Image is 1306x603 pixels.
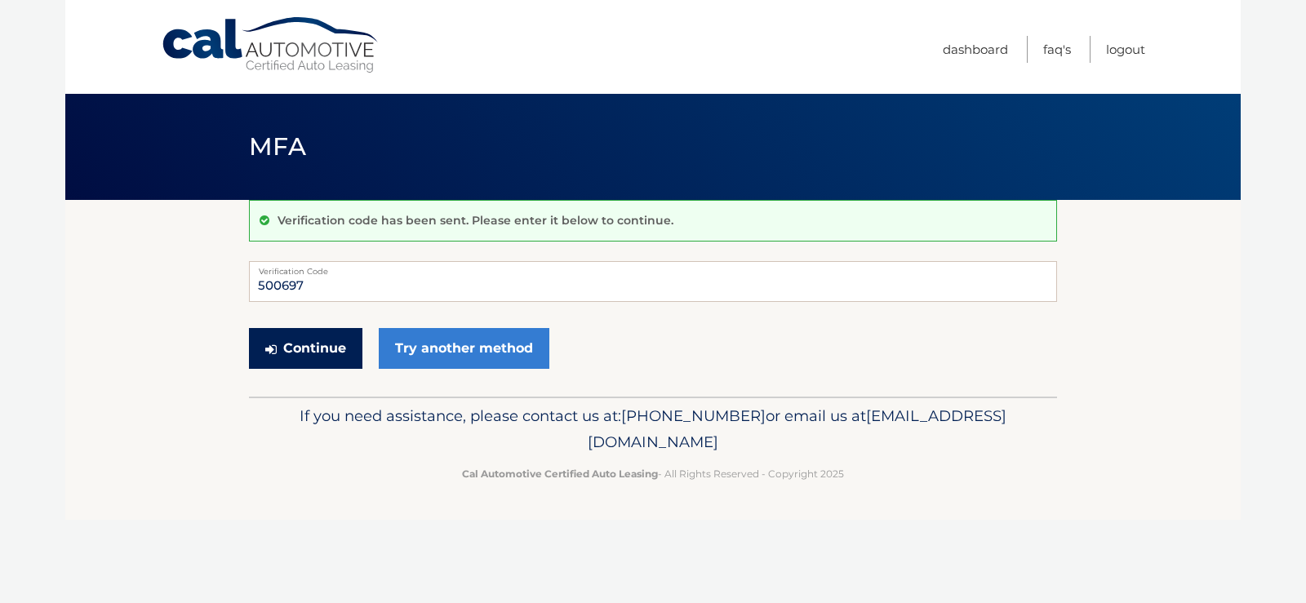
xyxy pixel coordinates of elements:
span: [EMAIL_ADDRESS][DOMAIN_NAME] [588,406,1006,451]
input: Verification Code [249,261,1057,302]
a: Cal Automotive [161,16,381,74]
p: - All Rights Reserved - Copyright 2025 [260,465,1046,482]
button: Continue [249,328,362,369]
strong: Cal Automotive Certified Auto Leasing [462,468,658,480]
a: FAQ's [1043,36,1071,63]
a: Dashboard [943,36,1008,63]
p: Verification code has been sent. Please enter it below to continue. [278,213,673,228]
span: [PHONE_NUMBER] [621,406,766,425]
label: Verification Code [249,261,1057,274]
a: Try another method [379,328,549,369]
p: If you need assistance, please contact us at: or email us at [260,403,1046,455]
a: Logout [1106,36,1145,63]
span: MFA [249,131,306,162]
